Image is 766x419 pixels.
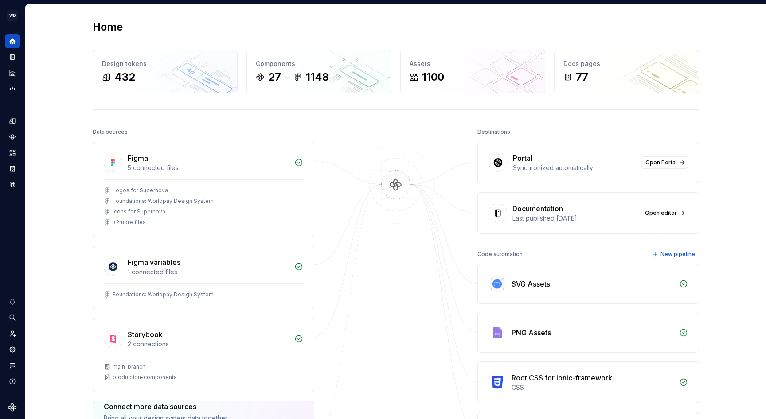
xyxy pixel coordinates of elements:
div: Icons for Supernova [113,208,165,215]
div: Assets [410,59,536,68]
div: 432 [114,70,135,84]
div: 77 [576,70,588,84]
div: 27 [268,70,281,84]
div: + 2 more files [113,219,146,226]
a: Design tokens [5,114,20,128]
span: Open Portal [645,159,677,166]
div: 1100 [422,70,444,84]
svg: Supernova Logo [8,403,17,412]
div: Data sources [93,126,128,138]
a: Analytics [5,66,20,80]
a: Open Portal [641,156,688,169]
button: WD [2,6,23,25]
div: WD [7,10,18,21]
div: Last published [DATE] [512,214,636,223]
div: Portal [513,153,532,163]
div: SVG Assets [512,279,550,289]
div: 1148 [306,70,329,84]
a: Assets1100 [400,50,545,93]
a: Storybook2 connectionsmain-branchproduction-components [93,318,314,392]
button: Search ⌘K [5,310,20,325]
div: Documentation [512,203,563,214]
div: Figma [128,153,148,163]
span: Open editor [645,209,677,217]
a: Design tokens432 [93,50,238,93]
div: Components [256,59,382,68]
div: Destinations [477,126,510,138]
div: Synchronized automatically [513,163,636,172]
a: Code automation [5,82,20,96]
a: Home [5,34,20,48]
a: Figma5 connected filesLogos for SupernovaFoundations: Worldpay Design SystemIcons for Supernova+2... [93,142,314,237]
div: 5 connected files [128,163,289,172]
div: 1 connected files [128,268,289,276]
a: Figma variables1 connected filesFoundations: Worldpay Design System [93,246,314,309]
a: Storybook stories [5,162,20,176]
div: Design tokens [102,59,228,68]
a: Components [5,130,20,144]
h2: Home [93,20,123,34]
button: Notifications [5,295,20,309]
a: Assets [5,146,20,160]
button: Contact support [5,358,20,372]
button: New pipeline [649,248,699,260]
div: PNG Assets [512,327,551,338]
a: Settings [5,342,20,357]
div: Foundations: Worldpay Design System [113,198,214,205]
a: Components271148 [246,50,391,93]
div: Foundations: Worldpay Design System [113,291,214,298]
div: Root CSS for ionic-framework [512,372,612,383]
a: Open editor [641,207,688,219]
a: Documentation [5,50,20,64]
div: Storybook [128,329,163,340]
div: Code automation [477,248,523,260]
div: Connect more data sources [104,401,228,412]
div: main-branch [113,363,145,370]
div: Logos for Supernova [113,187,168,194]
div: production-components [113,374,177,381]
a: Data sources [5,178,20,192]
div: Docs pages [563,59,690,68]
div: 2 connections [128,340,289,349]
div: Figma variables [128,257,180,268]
span: New pipeline [660,251,695,258]
a: Docs pages77 [554,50,699,93]
div: CSS [512,383,674,392]
a: Invite team [5,326,20,341]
